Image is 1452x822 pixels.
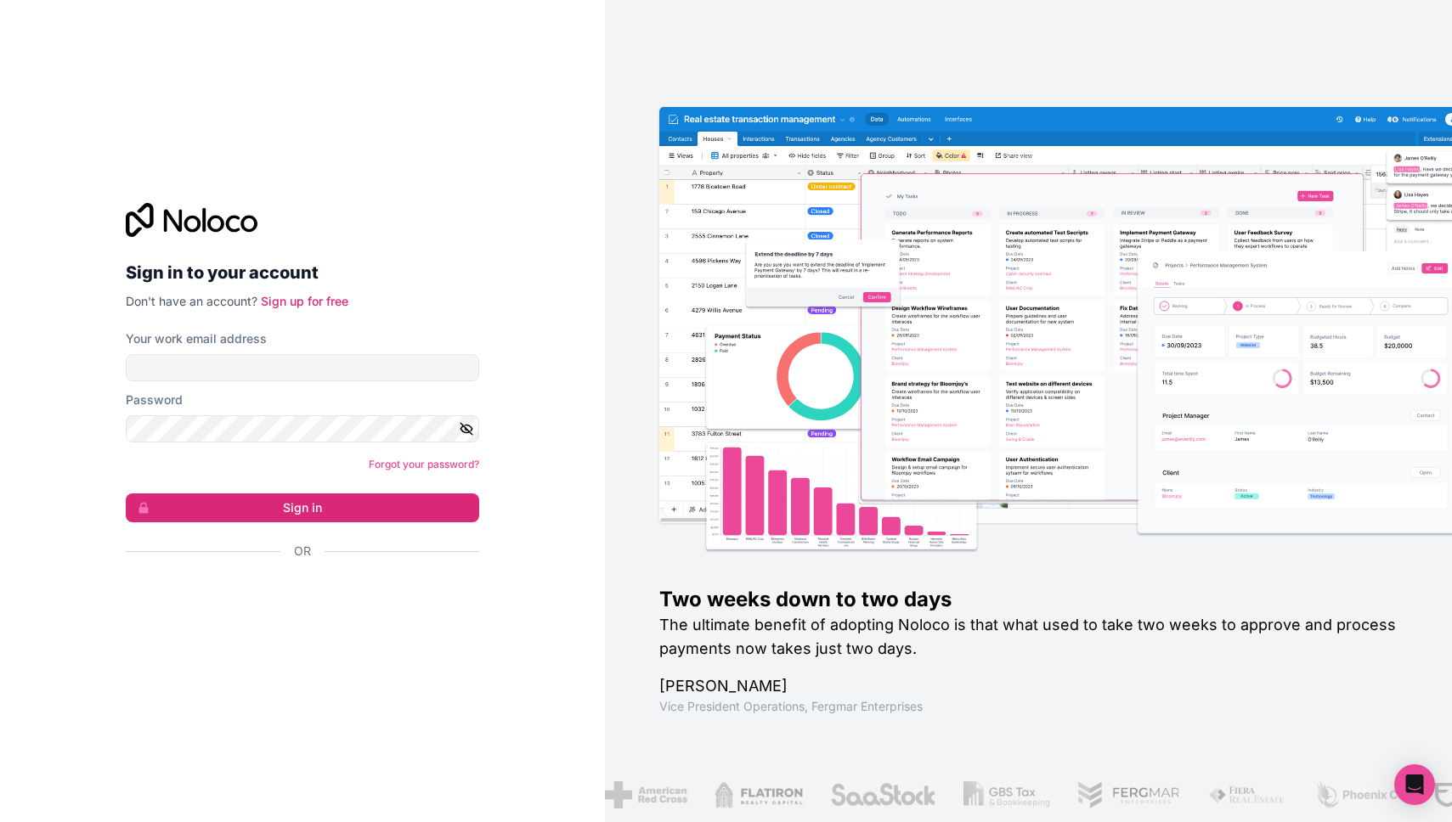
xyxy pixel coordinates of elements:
h1: [PERSON_NAME] [659,674,1398,698]
label: Your work email address [126,330,267,347]
img: /assets/fiera-fwj2N5v4.png [1204,781,1284,808]
h2: Sign in to your account [126,257,479,288]
label: Password [126,391,183,408]
img: /assets/american-red-cross-BAupjrZR.png [602,781,684,808]
h1: Two weeks down to two days [659,586,1398,613]
span: Don't have an account? [126,294,257,308]
button: Sign in [126,493,479,522]
h2: The ultimate benefit of adopting Noloco is that what used to take two weeks to approve and proces... [659,613,1398,661]
a: Sign up for free [261,294,348,308]
img: /assets/gbstax-C-GtDUiK.png [960,781,1046,808]
div: Open Intercom Messenger [1394,764,1435,805]
img: /assets/fergmar-CudnrXN5.png [1073,781,1177,808]
a: Forgot your password? [369,458,479,470]
input: Password [126,415,479,442]
h1: Vice President Operations , Fergmar Enterprises [659,698,1398,715]
img: /assets/flatiron-C8eUkumj.png [711,781,799,808]
img: /assets/phoenix-BREaitsQ.png [1311,781,1403,808]
img: /assets/saastock-C6Zbiodz.png [826,781,933,808]
span: Or [294,543,311,560]
input: Email address [126,354,479,381]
